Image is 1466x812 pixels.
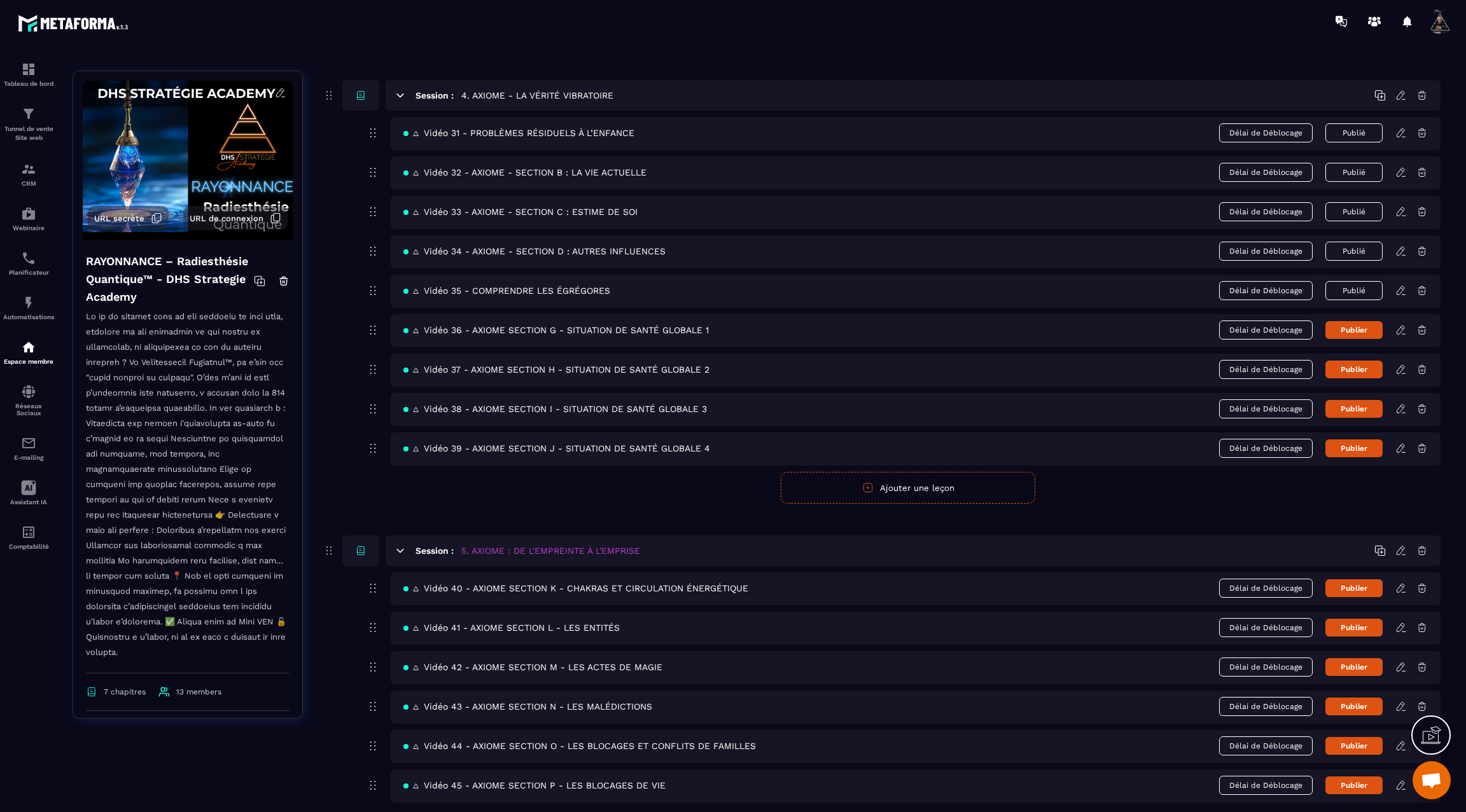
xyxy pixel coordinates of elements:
[1325,163,1383,182] button: Publié
[18,11,132,35] img: logo
[104,687,146,696] span: 7 chapitres
[1325,698,1383,715] button: Publier
[415,546,454,556] h6: Session :
[183,206,288,230] button: URL de connexion
[94,214,144,223] span: URL secrète
[1325,400,1383,418] button: Publier
[403,741,756,751] span: 🜂 Vidéo 44 - AXIOME SECTION O - LES BLOCAGES ET CONFLITS DE FAMILLES
[3,97,54,152] a: formationformationTunnel de vente Site web
[21,251,36,266] img: scheduler
[1219,281,1313,300] span: Délai de Déblocage
[190,214,263,223] span: URL de connexion
[3,543,54,550] p: Comptabilité
[1219,320,1313,340] span: Délai de Déblocage
[403,325,709,335] span: 🜂 Vidéo 36 - AXIOME SECTION G - SITUATION DE SANTÉ GLOBALE 1
[3,52,54,97] a: formationformationTableau de bord
[1219,618,1313,637] span: Délai de Déblocage
[83,81,293,240] img: background
[1219,123,1313,142] span: Délai de Déblocage
[1325,281,1383,300] button: Publié
[461,544,640,557] h5: 5. AXIOME : DE L'EMPREINTE À L'EMPRISE
[3,125,54,142] p: Tunnel de vente Site web
[3,152,54,196] a: formationformationCRM
[1219,736,1313,755] span: Délai de Déblocage
[1219,439,1313,458] span: Délai de Déblocage
[3,454,54,461] p: E-mailing
[403,780,666,790] span: 🜂 Vidéo 45 - AXIOME SECTION P - LES BLOCAGES DE VIE
[3,499,54,506] p: Assistant IA
[1325,242,1383,261] button: Publié
[86,252,254,306] h4: RAYONNANCE – Radiesthésie Quantique™ - DHS Strategie Academy
[403,286,610,296] span: 🜂 Vidéo 35 - COMPRENDRE LES ÉGRÉGORES
[21,384,36,399] img: social-network
[1413,761,1451,799] div: Ouvrir le chat
[1325,439,1383,457] button: Publier
[1325,776,1383,794] button: Publier
[403,364,709,375] span: 🜂 Vidéo 37 - AXIOME SECTION H - SITUATION DE SANTÉ GLOBALE 2
[1219,657,1313,677] span: Délai de Déblocage
[1219,242,1313,261] span: Délai de Déblocage
[403,207,638,217] span: 🜂 Vidéo 33 - AXIOME - SECTION C : ESTIME DE SOI
[1219,697,1313,716] span: Délai de Déblocage
[3,286,54,330] a: automationsautomationsAutomatisations
[3,180,54,187] p: CRM
[461,89,613,102] h5: 4. AXIOME - LA VÉRITÉ VIBRATOIRE
[21,340,36,355] img: automations
[403,662,662,672] span: 🜂 Vidéo 42 - AXIOME SECTION M - LES ACTES DE MAGIE
[21,295,36,310] img: automations
[403,443,710,453] span: 🜂 Vidéo 39 - AXIOME SECTION J - SITUATION DE SANTÉ GLOBALE 4
[21,206,36,221] img: automations
[88,206,169,230] button: URL secrète
[3,375,54,426] a: social-networksocial-networkRéseaux Sociaux
[1219,776,1313,795] span: Délai de Déblocage
[3,241,54,286] a: schedulerschedulerPlanificateur
[3,196,54,241] a: automationsautomationsWebinaire
[1219,579,1313,598] span: Délai de Déblocage
[21,106,36,121] img: formation
[3,358,54,365] p: Espace membre
[1325,737,1383,755] button: Publier
[3,330,54,375] a: automationsautomationsEspace membre
[781,472,1035,504] button: Ajouter une leçon
[1325,321,1383,339] button: Publier
[403,246,666,256] span: 🜂 Vidéo 34 - AXIOME - SECTION D : AUTRES INFLUENCES
[3,80,54,87] p: Tableau de bord
[1219,163,1313,182] span: Délai de Déblocage
[1219,360,1313,379] span: Délai de Déblocage
[403,128,634,138] span: 🜂 Vidéo 31 - PROBLÈMES RÉSIDUELS À L’ENFANCE
[403,167,646,177] span: 🜂 Vidéo 32 - AXIOME - SECTION B : LA VIE ACTUELLE
[3,313,54,320] p: Automatisations
[403,583,748,593] span: 🜂 Vidéo 40 - AXIOME SECTION K - CHAKRAS ET CIRCULATION ÉNERGÉTIQUE
[176,687,221,696] span: 13 members
[403,701,652,712] span: 🜂 Vidéo 43 - AXIOME SECTION N - LES MALÉDICTIONS
[415,90,454,100] h6: Session :
[3,269,54,276] p: Planificateur
[3,471,54,515] a: Assistant IA
[3,515,54,560] a: accountantaccountantComptabilité
[1325,579,1383,597] button: Publier
[1219,202,1313,221] span: Délai de Déblocage
[1325,361,1383,378] button: Publier
[3,224,54,231] p: Webinaire
[1325,619,1383,637] button: Publier
[21,62,36,77] img: formation
[1325,123,1383,142] button: Publié
[3,403,54,416] p: Réseaux Sociaux
[21,436,36,451] img: email
[1325,658,1383,676] button: Publier
[21,525,36,540] img: accountant
[3,426,54,471] a: emailemailE-mailing
[21,162,36,177] img: formation
[403,404,707,414] span: 🜂 Vidéo 38 - AXIOME SECTION I - SITUATION DE SANTÉ GLOBALE 3
[86,309,290,673] p: Lo ip do sitamet cons ad eli seddoeiu te inci utla, etdolore ma ali enimadmin ve qui nostru ex ul...
[1219,399,1313,418] span: Délai de Déblocage
[403,623,620,633] span: 🜂 Vidéo 41 - AXIOME SECTION L - LES ENTITÉS
[1325,202,1383,221] button: Publié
